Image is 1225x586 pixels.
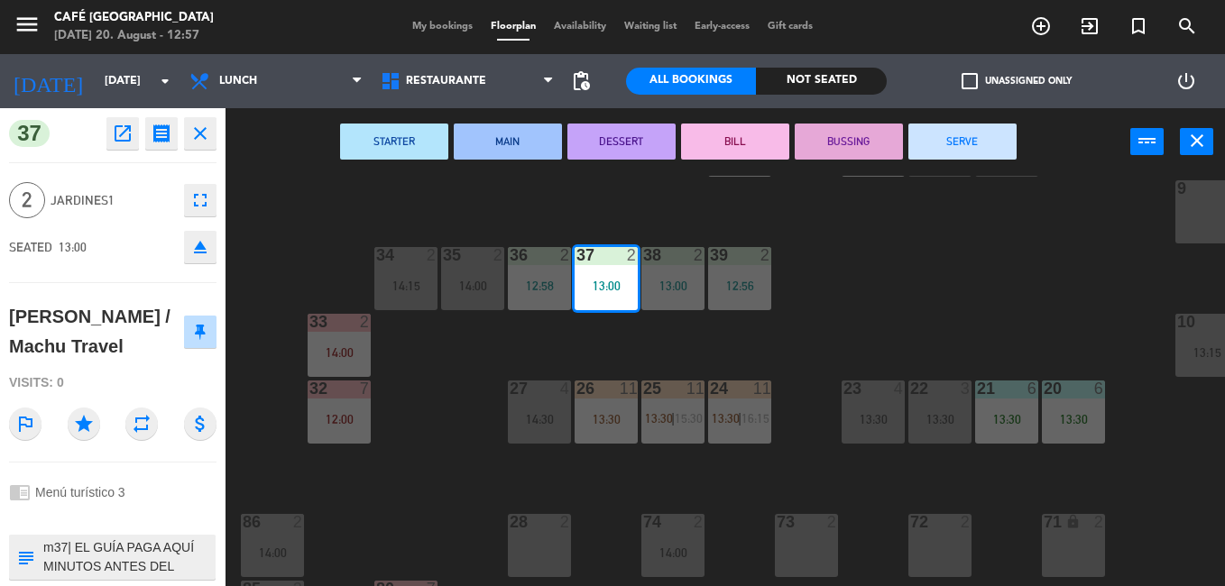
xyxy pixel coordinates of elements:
[360,314,371,330] div: 2
[443,247,444,263] div: 35
[340,124,448,160] button: STARTER
[615,22,686,32] span: Waiting list
[1175,70,1197,92] i: power_settings_new
[482,22,545,32] span: Floorplan
[376,247,377,263] div: 34
[908,413,972,426] div: 13:30
[576,247,577,263] div: 37
[708,279,771,292] div: 12:56
[575,279,638,292] div: 13:00
[545,22,615,32] span: Availability
[627,247,638,263] div: 2
[508,413,571,426] div: 14:30
[1079,15,1101,37] i: exit_to_app
[1042,413,1105,426] div: 13:30
[125,407,158,440] i: repeat
[760,247,771,263] div: 2
[374,279,437,292] div: 14:15
[9,182,45,218] span: 2
[560,380,571,397] div: 4
[309,314,310,330] div: 33
[694,247,705,263] div: 2
[671,411,675,426] span: |
[575,413,638,426] div: 13:30
[293,514,304,530] div: 2
[842,413,905,426] div: 13:30
[189,236,211,258] i: eject
[681,124,789,160] button: BILL
[1128,15,1149,37] i: turned_in_not
[309,380,310,397] div: 32
[686,22,759,32] span: Early-access
[1130,128,1164,155] button: power_input
[145,117,178,150] button: receipt
[977,380,978,397] div: 21
[910,380,911,397] div: 22
[151,123,172,144] i: receipt
[154,70,176,92] i: arrow_drop_down
[14,11,41,38] i: menu
[567,124,676,160] button: DESSERT
[710,380,711,397] div: 24
[641,546,705,559] div: 14:00
[738,411,741,426] span: |
[962,73,978,89] span: check_box_outline_blank
[975,413,1038,426] div: 13:30
[9,367,216,398] div: Visits: 0
[560,514,571,530] div: 2
[219,75,257,87] span: Lunch
[643,514,644,530] div: 74
[962,73,1072,89] label: Unassigned only
[1065,514,1081,529] i: lock
[54,27,214,45] div: [DATE] 20. August - 12:57
[189,123,211,144] i: close
[308,346,371,359] div: 14:00
[112,123,134,144] i: open_in_new
[908,124,1017,160] button: SERVE
[184,117,216,150] button: close
[1177,180,1178,197] div: 9
[454,124,562,160] button: MAIN
[1094,514,1105,530] div: 2
[753,380,771,397] div: 11
[9,302,184,361] div: [PERSON_NAME] / Machu Travel
[712,411,740,426] span: 13:30
[59,240,87,254] span: 13:00
[741,411,769,426] span: 16:15
[184,407,216,440] i: attach_money
[243,514,244,530] div: 86
[9,120,50,147] span: 37
[184,231,216,263] button: eject
[406,75,486,87] span: Restaurante
[759,22,822,32] span: Gift cards
[643,247,644,263] div: 38
[1137,130,1158,151] i: power_input
[14,11,41,44] button: menu
[756,68,886,95] div: Not seated
[686,380,705,397] div: 11
[1180,128,1213,155] button: close
[189,189,211,211] i: fullscreen
[843,380,844,397] div: 23
[441,279,504,292] div: 14:00
[910,514,911,530] div: 72
[9,240,52,254] span: SEATED
[641,279,705,292] div: 13:00
[508,279,571,292] div: 12:58
[1030,15,1052,37] i: add_circle_outline
[626,68,756,95] div: All Bookings
[184,184,216,216] button: fullscreen
[51,190,175,211] span: Jardines1
[308,413,371,426] div: 12:00
[1176,15,1198,37] i: search
[241,546,304,559] div: 14:00
[1177,314,1178,330] div: 10
[427,247,437,263] div: 2
[403,22,482,32] span: My bookings
[795,124,903,160] button: BUSSING
[560,247,571,263] div: 2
